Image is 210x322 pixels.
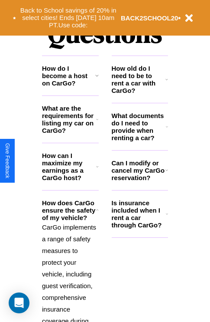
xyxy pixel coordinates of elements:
h3: How does CarGo ensure the safety of my vehicle? [42,199,96,221]
div: Give Feedback [4,143,10,178]
h3: What are the requirements for listing my car on CarGo? [42,105,96,134]
h3: What documents do I need to provide when renting a car? [112,112,166,141]
h3: How can I maximize my earnings as a CarGo host? [42,152,96,181]
h3: Is insurance included when I rent a car through CarGo? [112,199,166,229]
div: Open Intercom Messenger [9,292,29,313]
h3: Can I modify or cancel my CarGo reservation? [112,159,165,181]
button: Back to School savings of 20% in select cities! Ends [DATE] 10am PT.Use code: [16,4,121,31]
h3: How old do I need to be to rent a car with CarGo? [112,65,166,94]
b: BACK2SCHOOL20 [121,14,178,22]
h3: How do I become a host on CarGo? [42,65,95,87]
